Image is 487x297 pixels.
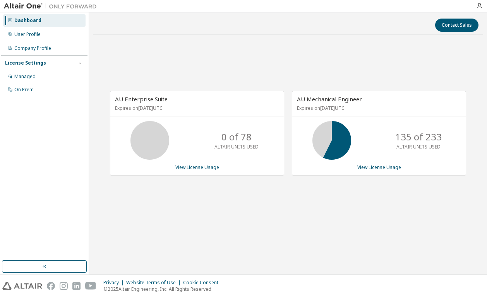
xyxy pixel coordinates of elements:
div: Privacy [103,280,126,286]
p: Expires on [DATE] UTC [297,105,459,111]
a: View License Usage [175,164,219,171]
img: Altair One [4,2,101,10]
div: Dashboard [14,17,41,24]
img: youtube.svg [85,282,96,290]
p: 0 of 78 [221,130,252,143]
div: Managed [14,73,36,80]
div: On Prem [14,87,34,93]
img: altair_logo.svg [2,282,42,290]
div: Company Profile [14,45,51,51]
p: ALTAIR UNITS USED [396,143,441,150]
div: Website Terms of Use [126,280,183,286]
img: linkedin.svg [72,282,81,290]
div: User Profile [14,31,41,38]
span: AU Mechanical Engineer [297,95,362,103]
img: facebook.svg [47,282,55,290]
span: AU Enterprise Suite [115,95,168,103]
img: instagram.svg [60,282,68,290]
p: © 2025 Altair Engineering, Inc. All Rights Reserved. [103,286,223,292]
div: Cookie Consent [183,280,223,286]
div: License Settings [5,60,46,66]
p: ALTAIR UNITS USED [214,143,259,150]
button: Contact Sales [435,19,478,32]
p: 135 of 233 [395,130,442,143]
p: Expires on [DATE] UTC [115,105,277,111]
a: View License Usage [357,164,401,171]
